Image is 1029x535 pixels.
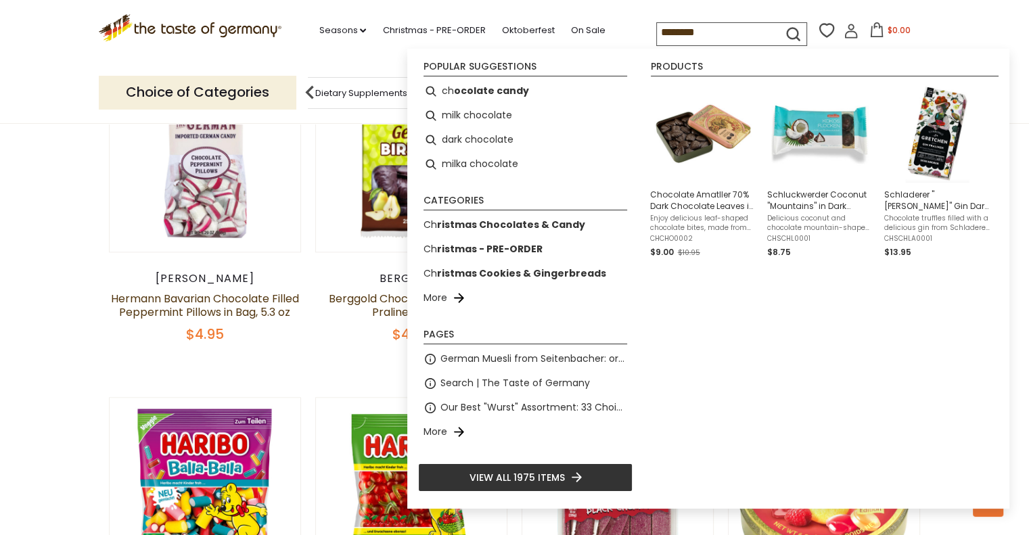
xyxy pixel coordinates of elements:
[650,85,756,260] a: Chocolate Amatller 70% Dark Chocolate Leaves in Art Deco Gift Tin, 2.1 ozEnjoy delicious leaf-sha...
[437,242,543,256] b: ristmas - PRE-ORDER
[186,325,224,344] span: $4.95
[407,49,1009,509] div: Instant Search Results
[418,237,633,262] li: Christmas - PRE-ORDER
[109,272,302,285] div: [PERSON_NAME]
[99,76,296,109] p: Choice of Categories
[111,291,299,320] a: Hermann Bavarian Chocolate Filled Peppermint Pillows in Bag, 5.3 oz
[315,272,508,285] div: Berggold
[645,79,762,265] li: Chocolate Amatller 70% Dark Chocolate Leaves in Art Deco Gift Tin, 2.1 oz
[437,218,585,231] b: ristmas Chocolates & Candy
[440,400,627,415] a: Our Best "Wurst" Assortment: 33 Choices For The Grillabend
[418,79,633,103] li: chocolate candy
[424,329,627,344] li: Pages
[861,22,919,43] button: $0.00
[884,85,990,260] a: Schladerer "[PERSON_NAME]" Gin Dark Chocolate Pralines 4.5 oz., 12 pc.Chocolate truffles filled w...
[454,83,529,99] b: ocolate candy
[418,371,633,396] li: Search | The Taste of Germany
[418,286,633,310] li: More
[762,79,879,265] li: Schluckwerder Coconut "Mountains" in Dark Chocolate, 7.05 oz
[319,23,366,38] a: Seasons
[879,79,996,265] li: Schladerer "Gretchen" Gin Dark Chocolate Pralines 4.5 oz., 12 pc.
[418,396,633,420] li: Our Best "Wurst" Assortment: 33 Choices For The Grillabend
[437,266,606,280] b: ristmas Cookies & Gingerbreads
[418,347,633,371] li: German Muesli from Seitenbacher: organic and natural food at its best.
[424,217,585,233] a: Christmas Chocolates & Candy
[418,463,633,492] li: View all 1975 items
[767,246,791,258] span: $8.75
[418,103,633,128] li: milk chocolate
[418,420,633,444] li: More
[418,128,633,152] li: dark chocolate
[650,214,756,233] span: Enjoy delicious leaf-shaped chocolate bites, made from 70% cocoa chocolate. Made using traditiona...
[650,234,756,243] span: CHCHO0002
[884,246,911,258] span: $13.95
[884,189,990,212] span: Schladerer "[PERSON_NAME]" Gin Dark Chocolate Pralines 4.5 oz., 12 pc.
[296,79,323,106] img: previous arrow
[884,214,990,233] span: Chocolate truffles filled with a delicious gin from Schladerer, a Black Forest specialty distille...
[650,246,674,258] span: $9.00
[424,266,606,281] a: Christmas Cookies & Gingerbreads
[470,470,565,485] span: View all 1975 items
[650,189,756,212] span: Chocolate Amatller 70% Dark Chocolate Leaves in Art Deco Gift Tin, 2.1 oz
[382,23,485,38] a: Christmas - PRE-ORDER
[767,234,873,243] span: CHSCHL0001
[884,234,990,243] span: CHSCHLA0001
[316,60,507,252] img: Berggold Chocolate Pear "Jelly Pralines" , 300g
[678,248,700,258] span: $10.95
[767,85,873,260] a: Schluckwerder Coconut "Mountains" in Dark Chocolate, 7.05 ozDelicious coconut and chocolate mount...
[424,195,627,210] li: Categories
[570,23,605,38] a: On Sale
[418,152,633,177] li: milka chocolate
[418,213,633,237] li: Christmas Chocolates & Candy
[329,291,494,320] a: Berggold Chocolate Pear "Jelly Pralines" , 300g
[315,88,407,98] a: Dietary Supplements
[424,241,543,257] a: Christmas - PRE-ORDER
[440,351,627,367] a: German Muesli from Seitenbacher: organic and natural food at its best.
[392,325,430,344] span: $4.95
[418,262,633,286] li: Christmas Cookies & Gingerbreads
[651,62,999,76] li: Products
[501,23,554,38] a: Oktoberfest
[440,375,590,391] a: Search | The Taste of Germany
[887,24,910,36] span: $0.00
[767,189,873,212] span: Schluckwerder Coconut "Mountains" in Dark Chocolate, 7.05 oz
[424,62,627,76] li: Popular suggestions
[767,214,873,233] span: Delicious coconut and chocolate mountain-shaped bites. Flaky coconut creme covered in a silky dar...
[110,60,301,252] img: Hermann Bavarian Chocolate Filled Peppermint Pillows in Bag, 5.3 oz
